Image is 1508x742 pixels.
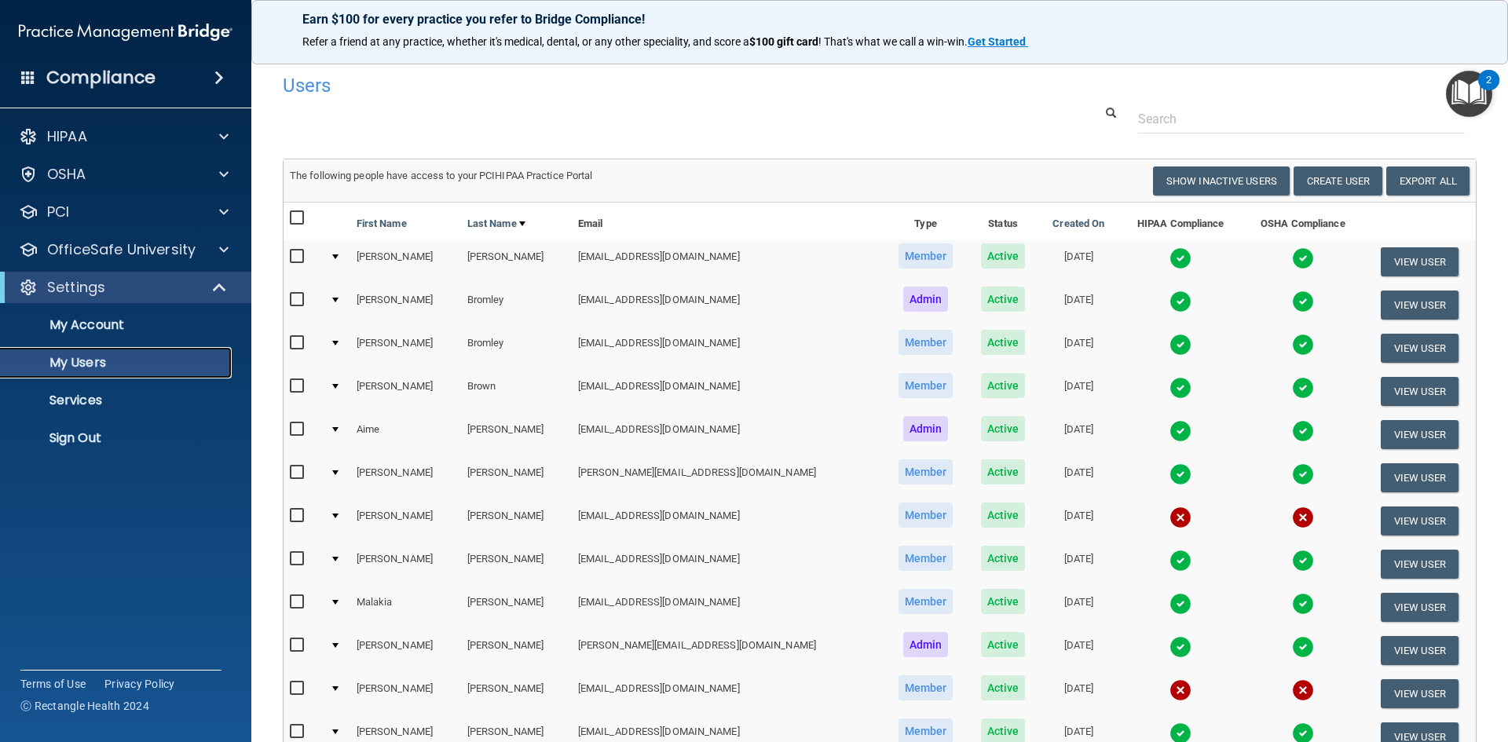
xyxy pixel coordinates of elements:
[572,543,884,586] td: [EMAIL_ADDRESS][DOMAIN_NAME]
[1169,550,1191,572] img: tick.e7d51cea.svg
[1038,283,1118,327] td: [DATE]
[1381,291,1459,320] button: View User
[350,240,461,283] td: [PERSON_NAME]
[1138,104,1465,133] input: Search
[461,586,572,629] td: [PERSON_NAME]
[1038,672,1118,715] td: [DATE]
[1038,327,1118,370] td: [DATE]
[350,499,461,543] td: [PERSON_NAME]
[1169,247,1191,269] img: tick.e7d51cea.svg
[1446,71,1492,117] button: Open Resource Center, 2 new notifications
[104,676,175,692] a: Privacy Policy
[572,413,884,456] td: [EMAIL_ADDRESS][DOMAIN_NAME]
[350,672,461,715] td: [PERSON_NAME]
[981,589,1026,614] span: Active
[1169,506,1191,528] img: cross.ca9f0e7f.svg
[1169,420,1191,442] img: tick.e7d51cea.svg
[968,35,1026,48] strong: Get Started
[572,586,884,629] td: [EMAIL_ADDRESS][DOMAIN_NAME]
[1038,370,1118,413] td: [DATE]
[1292,593,1314,615] img: tick.e7d51cea.svg
[461,283,572,327] td: Bromley
[899,459,953,484] span: Member
[467,214,525,233] a: Last Name
[899,243,953,269] span: Member
[461,456,572,499] td: [PERSON_NAME]
[903,287,949,312] span: Admin
[461,672,572,715] td: [PERSON_NAME]
[350,543,461,586] td: [PERSON_NAME]
[1292,636,1314,658] img: tick.e7d51cea.svg
[19,203,229,221] a: PCI
[981,416,1026,441] span: Active
[19,278,228,297] a: Settings
[283,75,969,96] h4: Users
[461,543,572,586] td: [PERSON_NAME]
[461,629,572,672] td: [PERSON_NAME]
[47,127,87,146] p: HIPAA
[899,330,953,355] span: Member
[1169,377,1191,399] img: tick.e7d51cea.svg
[10,317,225,333] p: My Account
[899,675,953,700] span: Member
[1052,214,1104,233] a: Created On
[10,430,225,446] p: Sign Out
[899,589,953,614] span: Member
[302,12,1457,27] p: Earn $100 for every practice you refer to Bridge Compliance!
[572,240,884,283] td: [EMAIL_ADDRESS][DOMAIN_NAME]
[572,499,884,543] td: [EMAIL_ADDRESS][DOMAIN_NAME]
[20,676,86,692] a: Terms of Use
[1038,456,1118,499] td: [DATE]
[290,170,593,181] span: The following people have access to your PCIHIPAA Practice Portal
[981,287,1026,312] span: Active
[1292,463,1314,485] img: tick.e7d51cea.svg
[1381,679,1459,708] button: View User
[1294,166,1382,196] button: Create User
[46,67,156,89] h4: Compliance
[981,459,1026,484] span: Active
[47,203,69,221] p: PCI
[981,243,1026,269] span: Active
[1038,586,1118,629] td: [DATE]
[903,416,949,441] span: Admin
[572,203,884,240] th: Email
[572,629,884,672] td: [PERSON_NAME][EMAIL_ADDRESS][DOMAIN_NAME]
[1381,593,1459,622] button: View User
[1292,377,1314,399] img: tick.e7d51cea.svg
[1038,240,1118,283] td: [DATE]
[1381,463,1459,492] button: View User
[1169,593,1191,615] img: tick.e7d51cea.svg
[1153,166,1290,196] button: Show Inactive Users
[357,214,407,233] a: First Name
[47,278,105,297] p: Settings
[302,35,749,48] span: Refer a friend at any practice, whether it's medical, dental, or any other speciality, and score a
[1169,679,1191,701] img: cross.ca9f0e7f.svg
[19,127,229,146] a: HIPAA
[461,413,572,456] td: [PERSON_NAME]
[981,503,1026,528] span: Active
[461,240,572,283] td: [PERSON_NAME]
[1292,550,1314,572] img: tick.e7d51cea.svg
[47,165,86,184] p: OSHA
[350,413,461,456] td: Aime
[1038,413,1118,456] td: [DATE]
[749,35,818,48] strong: $100 gift card
[981,675,1026,700] span: Active
[461,499,572,543] td: [PERSON_NAME]
[10,355,225,371] p: My Users
[899,503,953,528] span: Member
[350,456,461,499] td: [PERSON_NAME]
[461,370,572,413] td: Brown
[899,546,953,571] span: Member
[19,16,232,48] img: PMB logo
[572,370,884,413] td: [EMAIL_ADDRESS][DOMAIN_NAME]
[20,698,149,714] span: Ⓒ Rectangle Health 2024
[1243,203,1363,240] th: OSHA Compliance
[1381,506,1459,535] button: View User
[19,240,229,259] a: OfficeSafe University
[1038,629,1118,672] td: [DATE]
[1292,420,1314,442] img: tick.e7d51cea.svg
[981,632,1026,657] span: Active
[818,35,968,48] span: ! That's what we call a win-win.
[1292,247,1314,269] img: tick.e7d51cea.svg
